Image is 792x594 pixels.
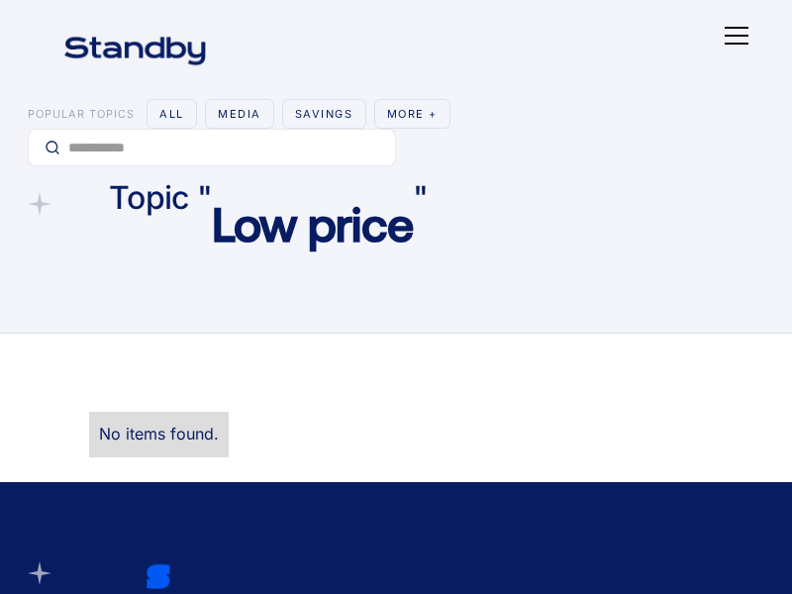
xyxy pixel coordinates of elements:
h1: Low price [212,176,413,253]
a: home [40,24,231,48]
a: Media [205,99,274,129]
div: menu [713,12,752,59]
a: Savings [282,99,366,129]
div: more + [387,104,438,124]
div: No items found. [99,422,219,447]
h2: " [413,176,428,245]
div: Popular topics [28,104,135,124]
h2: Topic " [109,176,212,245]
div: more + [374,99,450,129]
a: all [147,99,197,129]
